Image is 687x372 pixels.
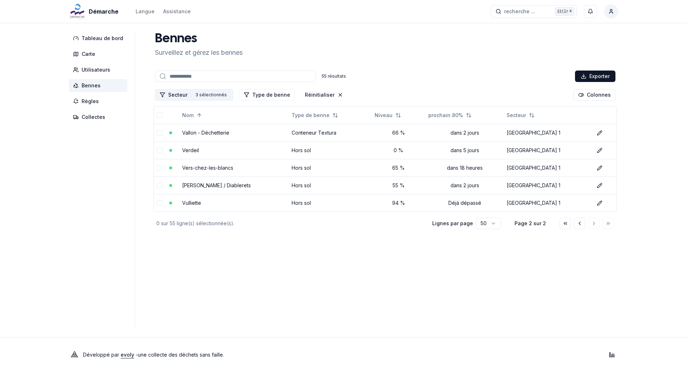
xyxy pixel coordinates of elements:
div: 0 sur 55 ligne(s) sélectionnée(s). [156,220,421,227]
a: Démarche [69,7,121,16]
span: Secteur [507,112,526,119]
a: [PERSON_NAME] / Diablerets [182,182,251,188]
button: Not sorted. Click to sort ascending. [370,110,405,121]
button: select-row [157,148,162,153]
a: Vallon - Déchetterie [182,130,229,136]
a: Tableau de bord [69,32,130,45]
div: 66 % [375,129,423,136]
span: recherche ... [504,8,535,15]
button: recherche ...Ctrl+K [491,5,577,18]
div: 94 % [375,199,423,207]
div: 55 % [375,182,423,189]
a: Assistance [163,7,191,16]
a: Collectes [69,111,130,124]
button: Réinitialiser les filtres [301,89,347,101]
a: Règles [69,95,130,108]
button: Exporter [575,71,615,82]
div: dans 18 heures [428,164,501,171]
span: Règles [82,98,99,105]
span: Tableau de bord [82,35,123,42]
span: Nom [182,112,194,119]
a: Carte [69,48,130,61]
td: [GEOGRAPHIC_DATA] 1 [504,141,591,159]
button: Aller à la première page [560,218,571,229]
span: Carte [82,50,95,58]
button: Not sorted. Click to sort ascending. [502,110,539,121]
div: Déjà dépassé [428,199,501,207]
p: Lignes par page [432,220,473,227]
button: Filtrer les lignes [239,89,295,101]
button: select-row [157,165,162,171]
div: 65 % [375,164,423,171]
div: dans 5 jours [428,147,501,154]
a: Vers-chez-les-blancs [182,165,233,171]
span: Démarche [89,7,118,16]
img: Evoly Logo [69,349,80,361]
td: [GEOGRAPHIC_DATA] 1 [504,177,591,194]
span: Collectes [82,113,105,121]
button: select-row [157,200,162,206]
td: [GEOGRAPHIC_DATA] 1 [504,124,591,141]
button: Langue [136,7,155,16]
img: Démarche Logo [69,3,86,20]
div: dans 2 jours [428,182,501,189]
td: Hors sol [289,141,372,159]
button: Not sorted. Click to sort ascending. [424,110,476,121]
button: Filtrer les lignes [155,89,233,101]
a: Verdeil [182,147,199,153]
span: Niveau [375,112,393,119]
div: 55 résultats [322,73,346,79]
a: evoly [121,352,134,358]
td: [GEOGRAPHIC_DATA] 1 [504,159,591,177]
td: Hors sol [289,159,372,177]
span: Bennes [82,82,101,89]
div: Page 2 sur 2 [512,220,548,227]
button: Sorted ascending. Click to sort descending. [178,110,206,121]
td: Conteneur Textura [289,124,372,141]
button: select-row [157,130,162,136]
button: select-row [157,183,162,188]
span: prochain 80% [428,112,463,119]
a: Bennes [69,79,130,92]
div: dans 2 jours [428,129,501,136]
p: Surveillez et gérez les bennes [155,48,243,58]
p: Développé par - une collecte des déchets sans faille . [83,350,224,360]
button: Aller à la page précédente [574,218,585,229]
h1: Bennes [155,32,243,46]
td: [GEOGRAPHIC_DATA] 1 [504,194,591,212]
button: Cocher les colonnes [574,89,615,101]
button: select-all [157,112,162,118]
div: Langue [136,8,155,15]
div: 0 % [375,147,423,154]
a: Utilisateurs [69,63,130,76]
td: Hors sol [289,177,372,194]
span: Type de benne [292,112,330,119]
div: 3 sélectionnés [194,91,229,99]
span: Utilisateurs [82,66,110,73]
button: Not sorted. Click to sort ascending. [287,110,342,121]
td: Hors sol [289,194,372,212]
a: Vulliette [182,200,201,206]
